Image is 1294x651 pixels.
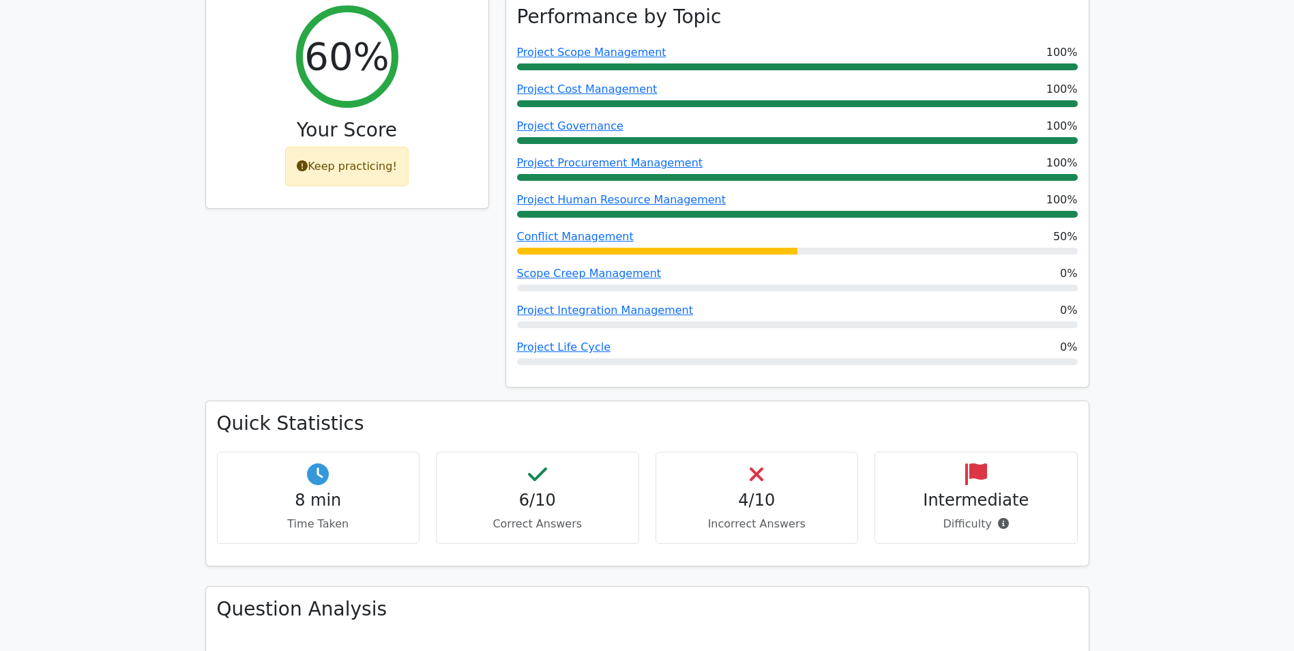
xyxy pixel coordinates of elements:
[1060,302,1077,319] span: 0%
[667,491,847,510] h4: 4/10
[285,147,409,186] div: Keep practicing!
[1046,155,1078,171] span: 100%
[447,516,628,532] p: Correct Answers
[517,193,726,206] a: Project Human Resource Management
[886,491,1066,510] h4: Intermediate
[886,516,1066,532] p: Difficulty
[229,516,409,532] p: Time Taken
[217,598,1078,621] h3: Question Analysis
[1046,118,1078,134] span: 100%
[229,491,409,510] h4: 8 min
[1060,339,1077,356] span: 0%
[667,516,847,532] p: Incorrect Answers
[1046,44,1078,61] span: 100%
[1053,229,1078,245] span: 50%
[447,491,628,510] h4: 6/10
[517,304,693,317] a: Project Integration Management
[304,33,389,79] h2: 60%
[1060,265,1077,282] span: 0%
[517,5,722,29] h3: Performance by Topic
[517,267,662,280] a: Scope Creep Management
[217,119,477,142] h3: Your Score
[517,119,623,132] a: Project Governance
[517,156,703,169] a: Project Procurement Management
[517,46,666,59] a: Project Scope Management
[517,230,634,243] a: Conflict Management
[517,341,611,353] a: Project Life Cycle
[217,412,1078,435] h3: Quick Statistics
[517,83,658,96] a: Project Cost Management
[1046,192,1078,208] span: 100%
[1046,81,1078,98] span: 100%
